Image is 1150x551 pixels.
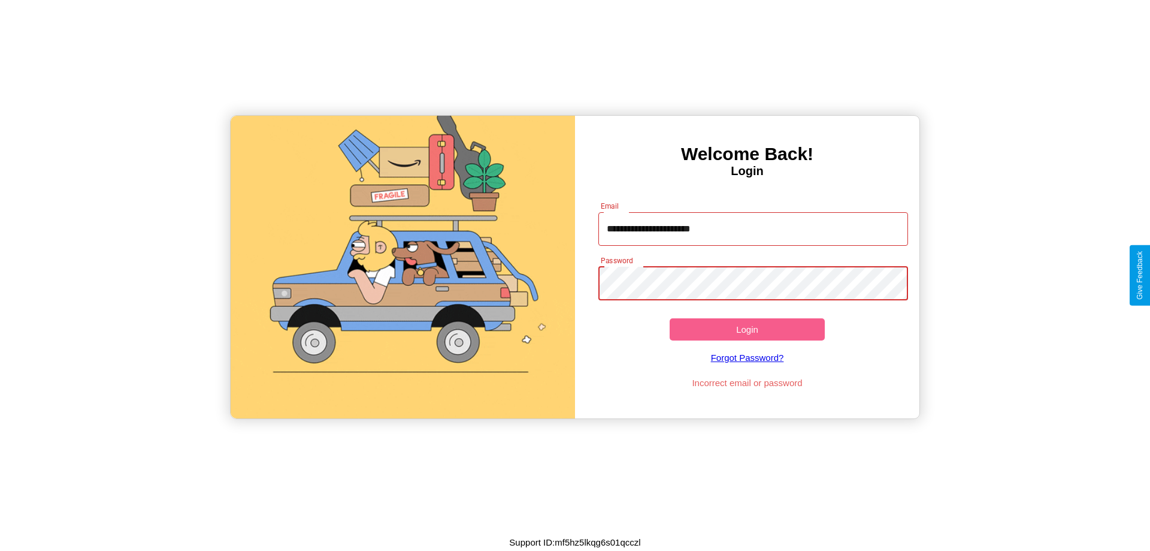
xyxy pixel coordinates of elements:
a: Forgot Password? [592,341,903,375]
p: Incorrect email or password [592,375,903,391]
h3: Welcome Back! [575,144,919,164]
img: gif [231,116,575,418]
button: Login [670,318,825,341]
div: Give Feedback [1136,251,1144,300]
p: Support ID: mf5hz5lkqg6s01qcczl [509,534,640,550]
h4: Login [575,164,919,178]
label: Email [601,201,619,211]
label: Password [601,255,632,266]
